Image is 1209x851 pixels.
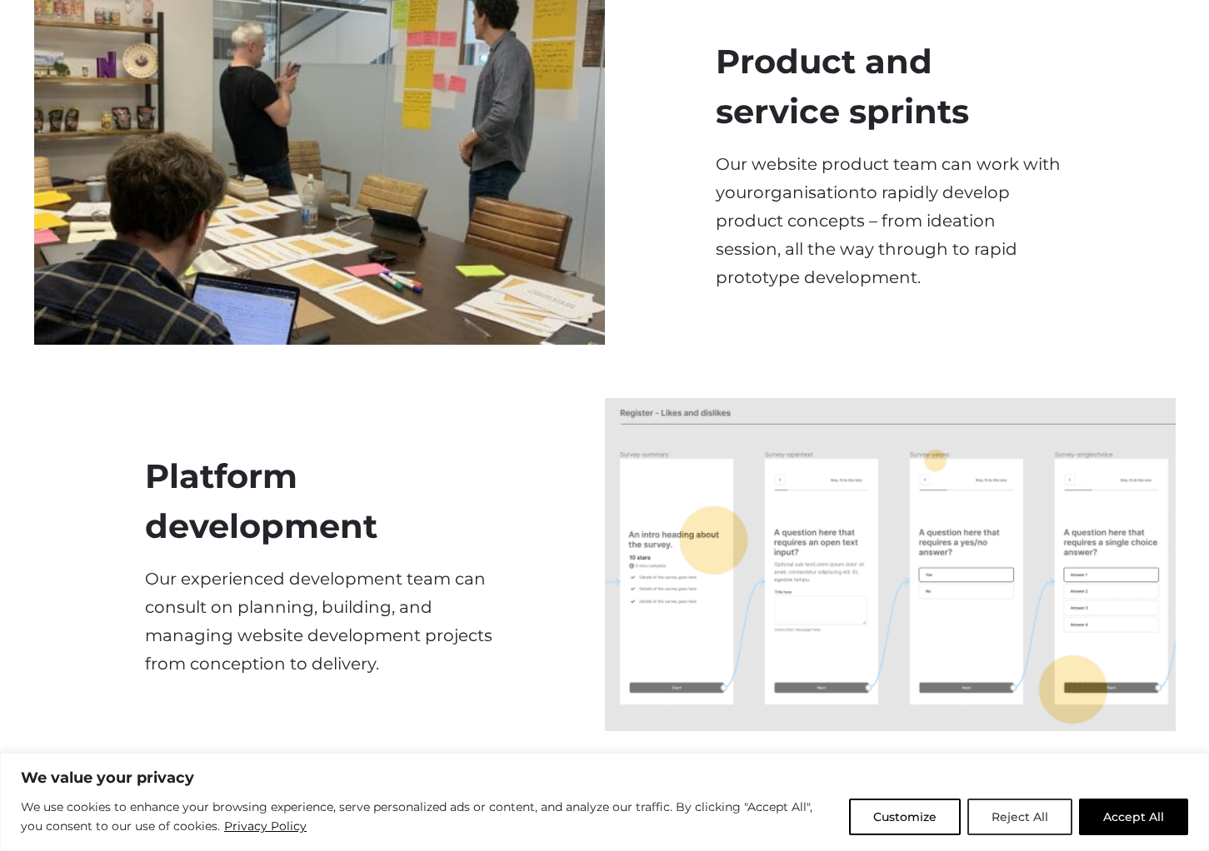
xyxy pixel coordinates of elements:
[145,451,493,551] h2: Platform development
[753,182,860,202] span: organisation
[223,816,307,836] a: Privacy Policy
[849,799,961,835] button: Customize
[1079,799,1188,835] button: Accept All
[716,154,1061,202] span: Our website product team can work with your
[716,182,1017,287] span: to rapidly develop product concepts – from ideation session, all the way through to rapid prototy...
[145,569,492,674] span: Our experienced development team can consult on planning, building, and managing website developm...
[21,768,1188,788] p: We value your privacy
[605,398,1176,731] img: digital-strategy-platform-sprint
[21,798,837,837] p: We use cookies to enhance your browsing experience, serve personalized ads or content, and analyz...
[967,799,1072,835] button: Reject All
[716,37,1064,137] h2: Product and service sprints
